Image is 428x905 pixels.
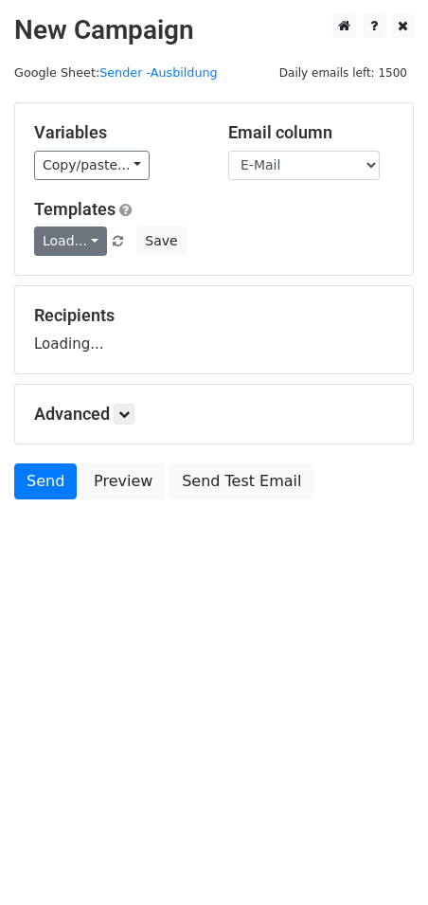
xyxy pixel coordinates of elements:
[333,814,428,905] iframe: Chat Widget
[34,226,107,256] a: Load...
[34,199,116,219] a: Templates
[169,463,313,499] a: Send Test Email
[34,305,394,354] div: Loading...
[228,122,394,143] h5: Email column
[34,151,150,180] a: Copy/paste...
[273,65,414,80] a: Daily emails left: 1500
[34,404,394,425] h5: Advanced
[136,226,186,256] button: Save
[34,305,394,326] h5: Recipients
[99,65,218,80] a: Sender -Ausbildung
[34,122,200,143] h5: Variables
[273,63,414,83] span: Daily emails left: 1500
[14,463,77,499] a: Send
[81,463,165,499] a: Preview
[14,14,414,46] h2: New Campaign
[14,65,218,80] small: Google Sheet:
